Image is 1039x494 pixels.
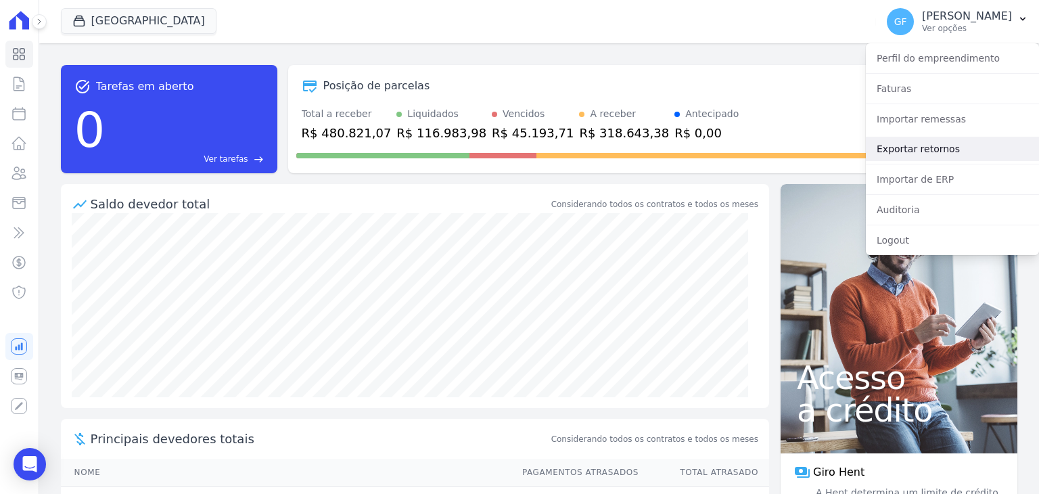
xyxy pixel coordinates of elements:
[639,459,769,487] th: Total Atrasado
[579,124,669,142] div: R$ 318.643,38
[922,23,1012,34] p: Ver opções
[407,107,459,121] div: Liquidados
[922,9,1012,23] p: [PERSON_NAME]
[685,107,739,121] div: Antecipado
[866,198,1039,222] a: Auditoria
[61,8,216,34] button: [GEOGRAPHIC_DATA]
[674,124,739,142] div: R$ 0,00
[509,459,639,487] th: Pagamentos Atrasados
[110,153,263,165] a: Ver tarefas east
[74,95,106,165] div: 0
[866,107,1039,131] a: Importar remessas
[866,167,1039,192] a: Importar de ERP
[74,78,91,95] span: task_alt
[61,459,509,487] th: Nome
[551,433,758,445] span: Considerando todos os contratos e todos os meses
[323,78,430,94] div: Posição de parcelas
[813,464,864,480] span: Giro Hent
[894,17,907,26] span: GF
[866,137,1039,161] a: Exportar retornos
[204,153,248,165] span: Ver tarefas
[396,124,486,142] div: R$ 116.983,98
[14,448,46,480] div: Open Intercom Messenger
[876,3,1039,41] button: GF [PERSON_NAME] Ver opções
[866,228,1039,252] a: Logout
[503,107,545,121] div: Vencidos
[96,78,194,95] span: Tarefas em aberto
[551,198,758,210] div: Considerando todos os contratos e todos os meses
[797,361,1001,394] span: Acesso
[492,124,574,142] div: R$ 45.193,71
[302,124,392,142] div: R$ 480.821,07
[797,394,1001,426] span: a crédito
[302,107,392,121] div: Total a receber
[254,154,264,164] span: east
[866,76,1039,101] a: Faturas
[91,195,549,213] div: Saldo devedor total
[91,430,549,448] span: Principais devedores totais
[590,107,636,121] div: A receber
[866,46,1039,70] a: Perfil do empreendimento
